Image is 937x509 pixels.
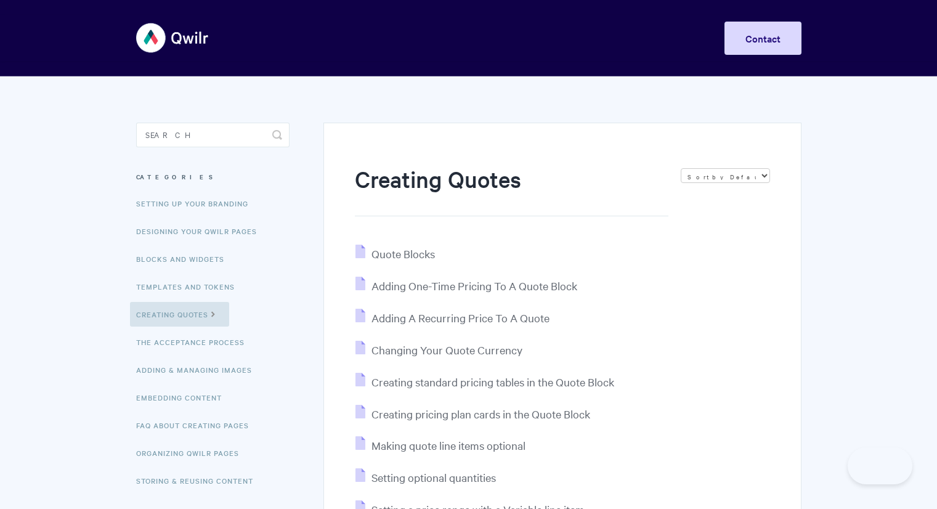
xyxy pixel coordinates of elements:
[136,246,233,271] a: Blocks and Widgets
[136,413,258,438] a: FAQ About Creating Pages
[136,15,209,61] img: Qwilr Help Center
[355,375,614,389] a: Creating standard pricing tables in the Quote Block
[371,438,525,452] span: Making quote line items optional
[136,441,248,465] a: Organizing Qwilr Pages
[355,163,668,216] h1: Creating Quotes
[371,311,550,325] span: Adding A Recurring Price To A Quote
[371,470,496,484] span: Setting optional quantities
[136,385,231,410] a: Embedding Content
[681,168,770,183] select: Page reloads on selection
[136,274,244,299] a: Templates and Tokens
[371,246,435,261] span: Quote Blocks
[136,166,290,188] h3: Categories
[136,357,261,382] a: Adding & Managing Images
[355,407,590,421] a: Creating pricing plan cards in the Quote Block
[136,330,254,354] a: The Acceptance Process
[136,191,258,216] a: Setting up your Branding
[371,407,590,421] span: Creating pricing plan cards in the Quote Block
[848,447,912,484] iframe: Toggle Customer Support
[130,302,229,327] a: Creating Quotes
[355,279,577,293] a: Adding One-Time Pricing To A Quote Block
[136,468,262,493] a: Storing & Reusing Content
[724,22,801,55] a: Contact
[355,343,522,357] a: Changing Your Quote Currency
[355,311,550,325] a: Adding A Recurring Price To A Quote
[136,219,266,243] a: Designing Your Qwilr Pages
[136,123,290,147] input: Search
[355,246,435,261] a: Quote Blocks
[371,279,577,293] span: Adding One-Time Pricing To A Quote Block
[371,375,614,389] span: Creating standard pricing tables in the Quote Block
[355,470,496,484] a: Setting optional quantities
[371,343,522,357] span: Changing Your Quote Currency
[355,438,525,452] a: Making quote line items optional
